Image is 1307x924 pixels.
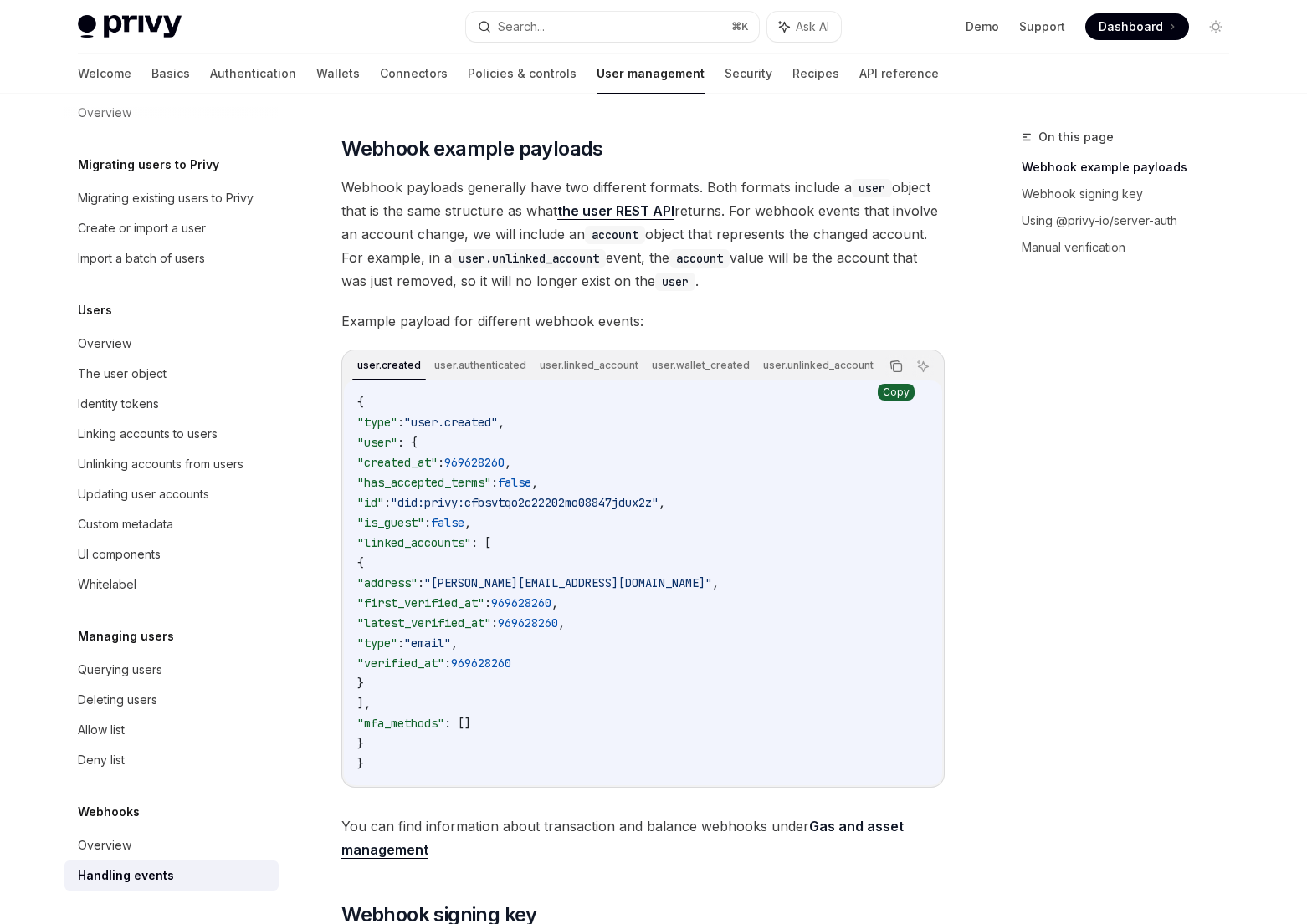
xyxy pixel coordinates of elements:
[1099,18,1163,35] span: Dashboard
[424,515,431,530] span: :
[491,475,498,490] span: :
[78,626,174,646] h5: Managing users
[357,395,364,410] span: {
[391,495,659,510] span: "did:privy:cfbsvtqo2c22202mo08847jdux2z"
[64,359,279,389] a: The user object
[404,636,451,651] span: "email"
[431,515,464,530] span: false
[859,54,939,94] a: API reference
[438,455,444,470] span: :
[357,415,397,430] span: "type"
[451,636,458,651] span: ,
[852,179,892,197] code: user
[484,595,491,610] span: :
[357,615,491,630] span: "latest_verified_at"
[64,329,279,359] a: Overview
[468,54,577,94] a: Policies & controls
[558,615,565,630] span: ,
[885,355,907,377] button: Copy the contents from the code block
[357,555,364,570] span: {
[357,756,364,771] span: }
[792,54,839,94] a: Recipes
[380,54,448,94] a: Connectors
[1022,234,1243,261] a: Manual verification
[464,515,471,530] span: ,
[78,484,209,504] div: Updating user accounts
[78,544,161,564] div: UI components
[64,539,279,569] a: UI components
[78,300,112,320] h5: Users
[341,135,603,162] span: Webhook example payloads
[452,249,606,268] code: user.unlinked_account
[418,575,424,590] span: :
[1022,207,1243,234] a: Using @privy-io/server-auth
[397,636,404,651] span: :
[725,54,772,94] a: Security
[758,355,879,375] div: user.unlinked_account
[357,455,438,470] span: "created_at"
[64,509,279,539] a: Custom metadata
[357,676,364,691] span: }
[78,248,205,268] div: Import a batch of users
[64,685,279,715] a: Deleting users
[64,860,279,891] a: Handling events
[78,690,157,710] div: Deleting users
[357,495,384,510] span: "id"
[357,515,424,530] span: "is_guest"
[551,595,558,610] span: ,
[78,802,140,822] h5: Webhooks
[64,569,279,600] a: Whitelabel
[78,394,159,414] div: Identity tokens
[78,424,218,444] div: Linking accounts to users
[357,716,444,731] span: "mfa_methods"
[78,334,131,354] div: Overview
[357,475,491,490] span: "has_accepted_terms"
[341,309,945,333] span: Example payload for different webhook events:
[498,475,531,490] span: false
[505,455,511,470] span: ,
[712,575,719,590] span: ,
[498,615,558,630] span: 969628260
[1202,13,1229,40] button: Toggle dark mode
[78,720,125,740] div: Allow list
[471,535,491,550] span: : [
[64,213,279,243] a: Create or import a user
[444,455,505,470] span: 969628260
[78,454,243,474] div: Unlinking accounts from users
[151,54,190,94] a: Basics
[357,575,418,590] span: "address"
[1085,13,1189,40] a: Dashboard
[357,435,397,450] span: "user"
[557,202,674,220] a: the user REST API
[78,364,167,384] div: The user object
[341,176,945,293] span: Webhook payloads generally have two different formats. Both formats include a object that is the ...
[531,475,538,490] span: ,
[64,479,279,509] a: Updating user accounts
[384,495,391,510] span: :
[64,745,279,775] a: Deny list
[397,435,418,450] span: : {
[64,389,279,419] a: Identity tokens
[731,20,749,33] span: ⌘ K
[1022,154,1243,181] a: Webhook example payloads
[466,12,759,42] button: Search...⌘K
[352,355,426,375] div: user.created
[498,17,545,37] div: Search...
[64,183,279,213] a: Migrating existing users to Privy
[78,218,206,238] div: Create or import a user
[78,54,131,94] a: Welcome
[64,243,279,273] a: Import a batch of users
[78,865,174,886] div: Handling events
[444,656,451,671] span: :
[669,249,730,268] code: account
[357,636,397,651] span: "type"
[585,226,645,244] code: account
[491,615,498,630] span: :
[78,750,125,770] div: Deny list
[1022,181,1243,207] a: Webhook signing key
[64,830,279,860] a: Overview
[767,12,841,42] button: Ask AI
[597,54,705,94] a: User management
[491,595,551,610] span: 969628260
[647,355,755,375] div: user.wallet_created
